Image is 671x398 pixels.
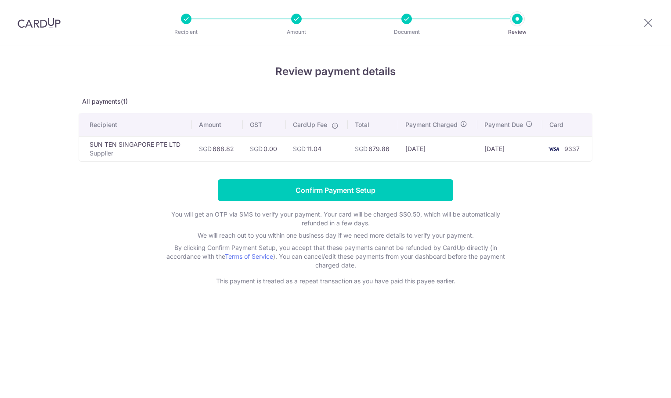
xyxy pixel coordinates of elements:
[564,145,580,152] span: 9337
[348,136,398,161] td: 679.86
[160,231,511,240] p: We will reach out to you within one business day if we need more details to verify your payment.
[250,145,263,152] span: SGD
[355,145,368,152] span: SGD
[192,113,243,136] th: Amount
[484,120,523,129] span: Payment Due
[160,277,511,286] p: This payment is treated as a repeat transaction as you have paid this payee earlier.
[485,28,550,36] p: Review
[79,64,592,80] h4: Review payment details
[542,113,592,136] th: Card
[405,120,458,129] span: Payment Charged
[79,97,592,106] p: All payments(1)
[615,372,662,394] iframe: Opens a widget where you can find more information
[218,179,453,201] input: Confirm Payment Setup
[286,136,348,161] td: 11.04
[160,210,511,228] p: You will get an OTP via SMS to verify your payment. Your card will be charged S$0.50, which will ...
[243,136,286,161] td: 0.00
[192,136,243,161] td: 668.82
[545,144,563,154] img: <span class="translation_missing" title="translation missing: en.account_steps.new_confirm_form.b...
[18,18,61,28] img: CardUp
[90,149,185,158] p: Supplier
[199,145,212,152] span: SGD
[160,243,511,270] p: By clicking Confirm Payment Setup, you accept that these payments cannot be refunded by CardUp di...
[225,253,273,260] a: Terms of Service
[477,136,542,161] td: [DATE]
[79,136,192,161] td: SUN TEN SINGAPORE PTE LTD
[243,113,286,136] th: GST
[264,28,329,36] p: Amount
[348,113,398,136] th: Total
[154,28,219,36] p: Recipient
[398,136,477,161] td: [DATE]
[374,28,439,36] p: Document
[293,120,327,129] span: CardUp Fee
[293,145,306,152] span: SGD
[79,113,192,136] th: Recipient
